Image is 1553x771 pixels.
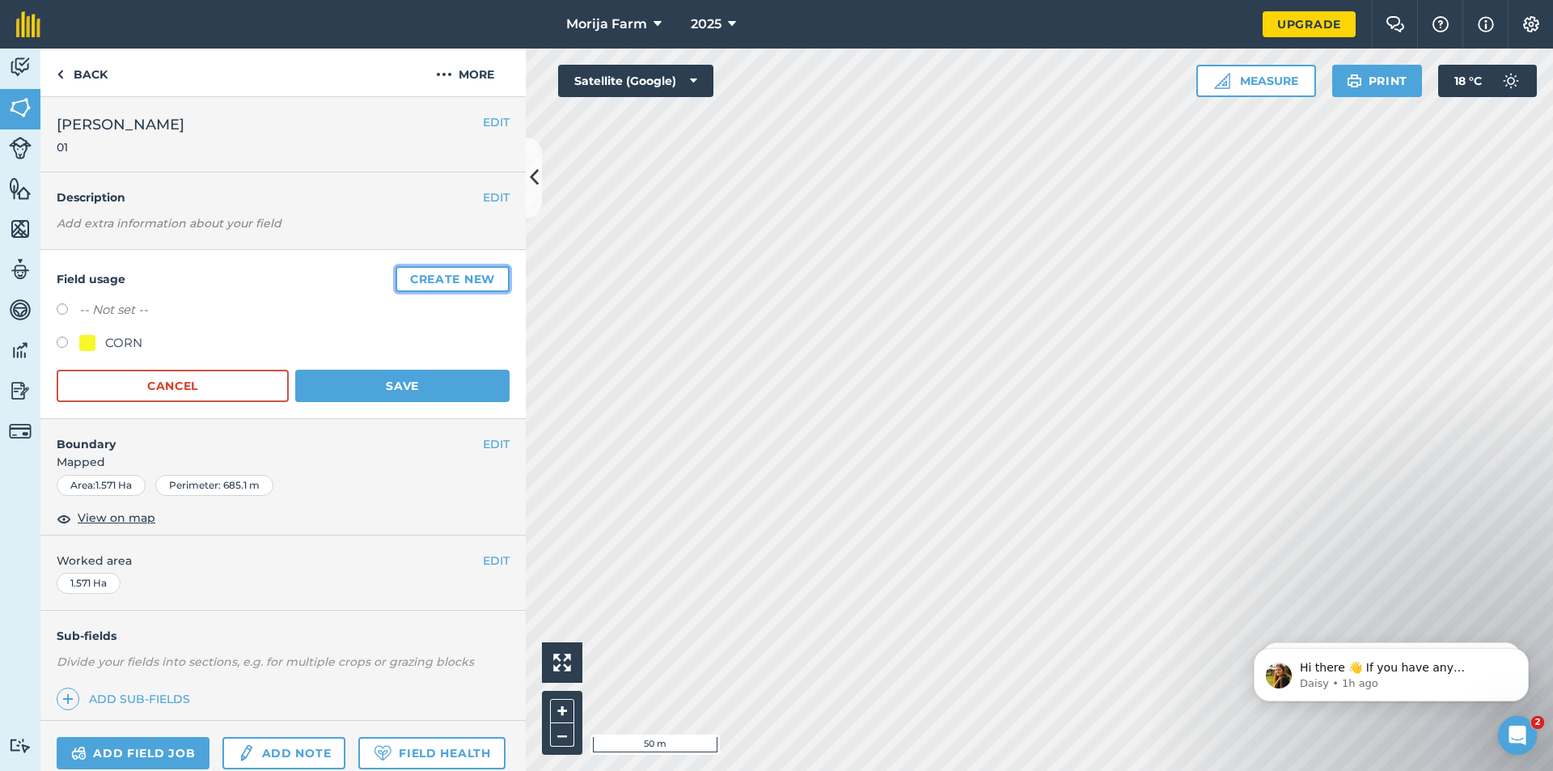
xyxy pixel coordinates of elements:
[62,689,74,709] img: svg+xml;base64,PHN2ZyB4bWxucz0iaHR0cDovL3d3dy53My5vcmcvMjAwMC9zdmciIHdpZHRoPSIxNCIgaGVpZ2h0PSIyNC...
[70,47,278,108] span: Hi there 👋 If you have any questions about our pricing or which plan is right for you, I’m here t...
[70,62,279,77] p: Message from Daisy, sent 1h ago
[550,723,574,747] button: –
[9,338,32,362] img: svg+xml;base64,PD94bWwgdmVyc2lvbj0iMS4wIiBlbmNvZGluZz0idXRmLTgiPz4KPCEtLSBHZW5lcmF0b3I6IEFkb2JlIE...
[553,654,571,671] img: Four arrows, one pointing top left, one top right, one bottom right and the last bottom left
[483,189,510,206] button: EDIT
[483,435,510,453] button: EDIT
[237,743,255,763] img: svg+xml;base64,PD94bWwgdmVyc2lvbj0iMS4wIiBlbmNvZGluZz0idXRmLTgiPz4KPCEtLSBHZW5lcmF0b3I6IEFkb2JlIE...
[558,65,713,97] button: Satellite (Google)
[24,34,299,87] div: message notification from Daisy, 1h ago. Hi there 👋 If you have any questions about our pricing o...
[1332,65,1423,97] button: Print
[57,655,474,669] em: Divide your fields into sections, e.g. for multiple crops or grazing blocks
[1531,716,1544,729] span: 2
[1263,11,1356,37] a: Upgrade
[9,738,32,753] img: svg+xml;base64,PD94bWwgdmVyc2lvbj0iMS4wIiBlbmNvZGluZz0idXRmLTgiPz4KPCEtLSBHZW5lcmF0b3I6IEFkb2JlIE...
[57,189,510,206] h4: Description
[1438,65,1537,97] button: 18 °C
[57,573,121,594] div: 1.571 Ha
[57,266,510,292] h4: Field usage
[78,509,155,527] span: View on map
[1495,65,1527,97] img: svg+xml;base64,PD94bWwgdmVyc2lvbj0iMS4wIiBlbmNvZGluZz0idXRmLTgiPz4KPCEtLSBHZW5lcmF0b3I6IEFkb2JlIE...
[79,300,148,320] label: -- Not set --
[57,737,209,769] a: Add field job
[295,370,510,402] button: Save
[436,65,452,84] img: svg+xml;base64,PHN2ZyB4bWxucz0iaHR0cDovL3d3dy53My5vcmcvMjAwMC9zdmciIHdpZHRoPSIyMCIgaGVpZ2h0PSIyNC...
[36,49,62,74] img: Profile image for Daisy
[1478,15,1494,34] img: svg+xml;base64,PHN2ZyB4bWxucz0iaHR0cDovL3d3dy53My5vcmcvMjAwMC9zdmciIHdpZHRoPSIxNyIgaGVpZ2h0PSIxNy...
[9,55,32,79] img: svg+xml;base64,PD94bWwgdmVyc2lvbj0iMS4wIiBlbmNvZGluZz0idXRmLTgiPz4KPCEtLSBHZW5lcmF0b3I6IEFkb2JlIE...
[1214,73,1230,89] img: Ruler icon
[550,699,574,723] button: +
[9,420,32,443] img: svg+xml;base64,PD94bWwgdmVyc2lvbj0iMS4wIiBlbmNvZGluZz0idXRmLTgiPz4KPCEtLSBHZW5lcmF0b3I6IEFkb2JlIE...
[9,257,32,282] img: svg+xml;base64,PD94bWwgdmVyc2lvbj0iMS4wIiBlbmNvZGluZz0idXRmLTgiPz4KPCEtLSBHZW5lcmF0b3I6IEFkb2JlIE...
[57,552,510,570] span: Worked area
[57,509,155,528] button: View on map
[57,139,184,155] span: 01
[57,475,146,496] div: Area : 1.571 Ha
[1431,16,1450,32] img: A question mark icon
[40,49,124,96] a: Back
[40,419,483,453] h4: Boundary
[1498,716,1537,755] iframe: Intercom live chat
[57,65,64,84] img: svg+xml;base64,PHN2ZyB4bWxucz0iaHR0cDovL3d3dy53My5vcmcvMjAwMC9zdmciIHdpZHRoPSI5IiBoZWlnaHQ9IjI0Ii...
[71,743,87,763] img: svg+xml;base64,PD94bWwgdmVyc2lvbj0iMS4wIiBlbmNvZGluZz0idXRmLTgiPz4KPCEtLSBHZW5lcmF0b3I6IEFkb2JlIE...
[16,11,40,37] img: fieldmargin Logo
[9,95,32,120] img: svg+xml;base64,PHN2ZyB4bWxucz0iaHR0cDovL3d3dy53My5vcmcvMjAwMC9zdmciIHdpZHRoPSI1NiIgaGVpZ2h0PSI2MC...
[1196,65,1316,97] button: Measure
[9,176,32,201] img: svg+xml;base64,PHN2ZyB4bWxucz0iaHR0cDovL3d3dy53My5vcmcvMjAwMC9zdmciIHdpZHRoPSI1NiIgaGVpZ2h0PSI2MC...
[1347,71,1362,91] img: svg+xml;base64,PHN2ZyB4bWxucz0iaHR0cDovL3d3dy53My5vcmcvMjAwMC9zdmciIHdpZHRoPSIxOSIgaGVpZ2h0PSIyNC...
[566,15,647,34] span: Morija Farm
[396,266,510,292] button: Create new
[1521,16,1541,32] img: A cog icon
[40,453,526,471] span: Mapped
[155,475,273,496] div: Perimeter : 685.1 m
[1454,65,1482,97] span: 18 ° C
[57,509,71,528] img: svg+xml;base64,PHN2ZyB4bWxucz0iaHR0cDovL3d3dy53My5vcmcvMjAwMC9zdmciIHdpZHRoPSIxOCIgaGVpZ2h0PSIyNC...
[1386,16,1405,32] img: Two speech bubbles overlapping with the left bubble in the forefront
[57,216,281,231] em: Add extra information about your field
[9,379,32,403] img: svg+xml;base64,PD94bWwgdmVyc2lvbj0iMS4wIiBlbmNvZGluZz0idXRmLTgiPz4KPCEtLSBHZW5lcmF0b3I6IEFkb2JlIE...
[222,737,345,769] a: Add note
[358,737,505,769] a: Field Health
[404,49,526,96] button: More
[57,688,197,710] a: Add sub-fields
[1229,614,1553,727] iframe: Intercom notifications message
[483,113,510,131] button: EDIT
[105,333,142,353] div: CORN
[9,217,32,241] img: svg+xml;base64,PHN2ZyB4bWxucz0iaHR0cDovL3d3dy53My5vcmcvMjAwMC9zdmciIHdpZHRoPSI1NiIgaGVpZ2h0PSI2MC...
[57,113,184,136] span: [PERSON_NAME]
[9,298,32,322] img: svg+xml;base64,PD94bWwgdmVyc2lvbj0iMS4wIiBlbmNvZGluZz0idXRmLTgiPz4KPCEtLSBHZW5lcmF0b3I6IEFkb2JlIE...
[691,15,721,34] span: 2025
[40,627,526,645] h4: Sub-fields
[9,137,32,159] img: svg+xml;base64,PD94bWwgdmVyc2lvbj0iMS4wIiBlbmNvZGluZz0idXRmLTgiPz4KPCEtLSBHZW5lcmF0b3I6IEFkb2JlIE...
[57,370,289,402] button: Cancel
[483,552,510,570] button: EDIT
